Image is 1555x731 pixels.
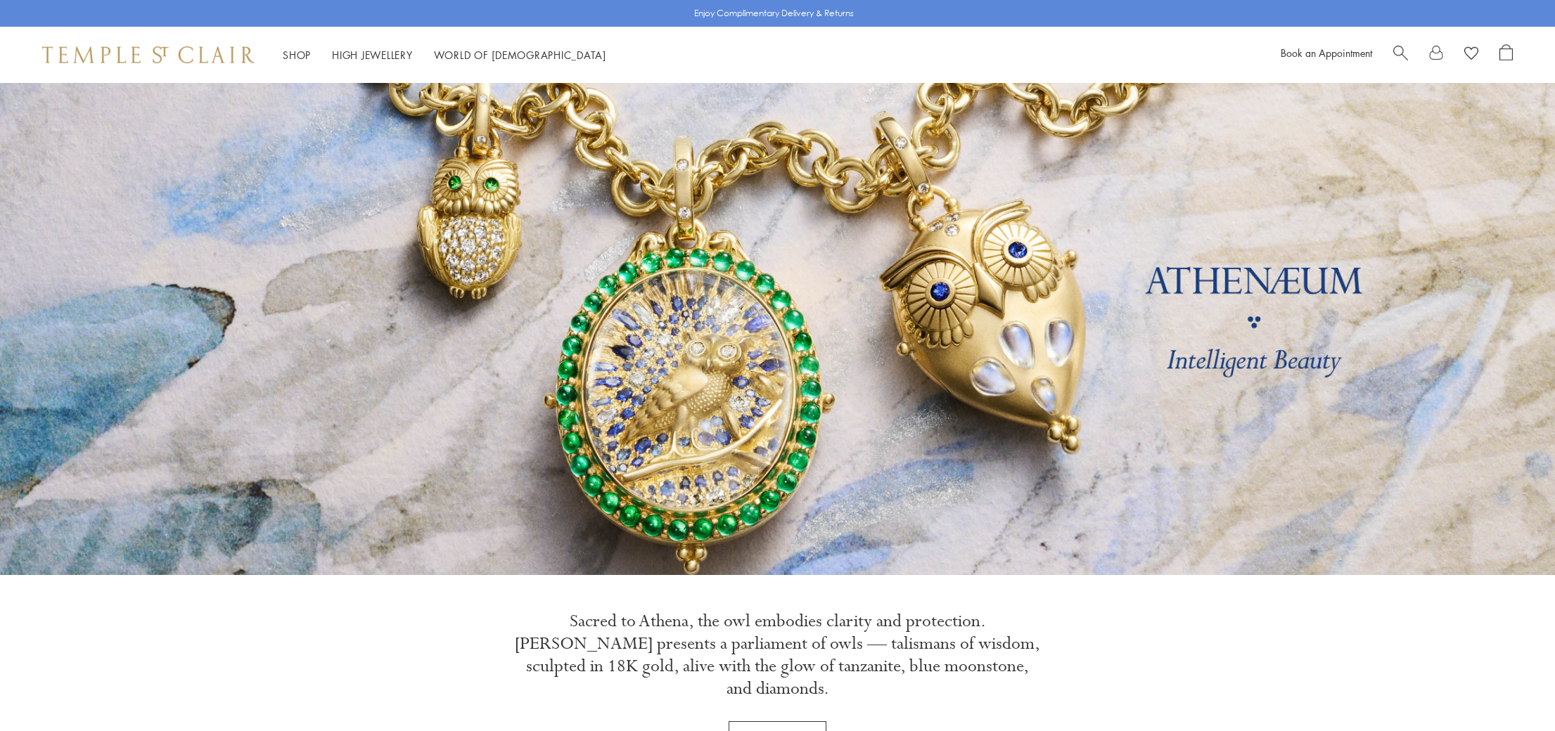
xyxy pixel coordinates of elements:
[283,48,311,62] a: ShopShop
[1499,44,1513,65] a: Open Shopping Bag
[694,6,854,20] p: Enjoy Complimentary Delivery & Returns
[283,46,606,64] nav: Main navigation
[332,48,413,62] a: High JewelleryHigh Jewellery
[42,46,255,63] img: Temple St. Clair
[434,48,606,62] a: World of [DEMOGRAPHIC_DATA]World of [DEMOGRAPHIC_DATA]
[1464,44,1478,65] a: View Wishlist
[1393,44,1408,65] a: Search
[514,610,1042,700] p: Sacred to Athena, the owl embodies clarity and protection. [PERSON_NAME] presents a parliament of...
[1281,46,1372,60] a: Book an Appointment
